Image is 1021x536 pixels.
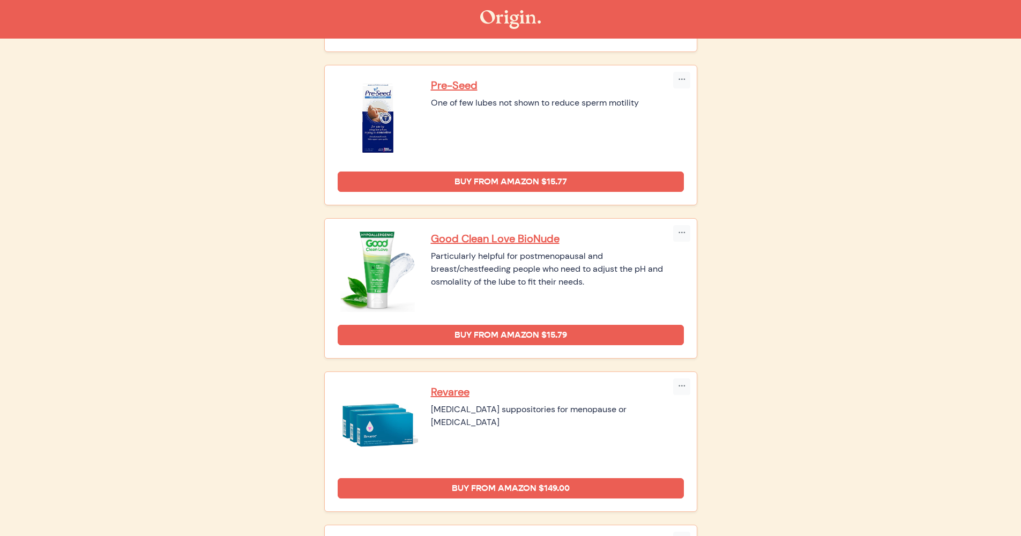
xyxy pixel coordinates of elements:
[338,478,684,498] a: Buy from Amazon $149.00
[338,325,684,345] a: Buy from Amazon $15.79
[431,96,684,109] div: One of few lubes not shown to reduce sperm motility
[338,78,418,159] img: Pre-Seed
[338,385,418,465] img: Revaree
[338,232,418,312] img: Good Clean Love BioNude
[431,250,684,288] div: Particularly helpful for postmenopausal and breast/chestfeeding people who need to adjust the pH ...
[431,78,684,92] a: Pre-Seed
[431,403,684,429] div: [MEDICAL_DATA] suppositories for menopause or [MEDICAL_DATA]
[338,172,684,192] a: Buy from Amazon $15.77
[480,10,541,29] img: The Origin Shop
[431,232,684,245] a: Good Clean Love BioNude
[431,385,684,399] a: Revaree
